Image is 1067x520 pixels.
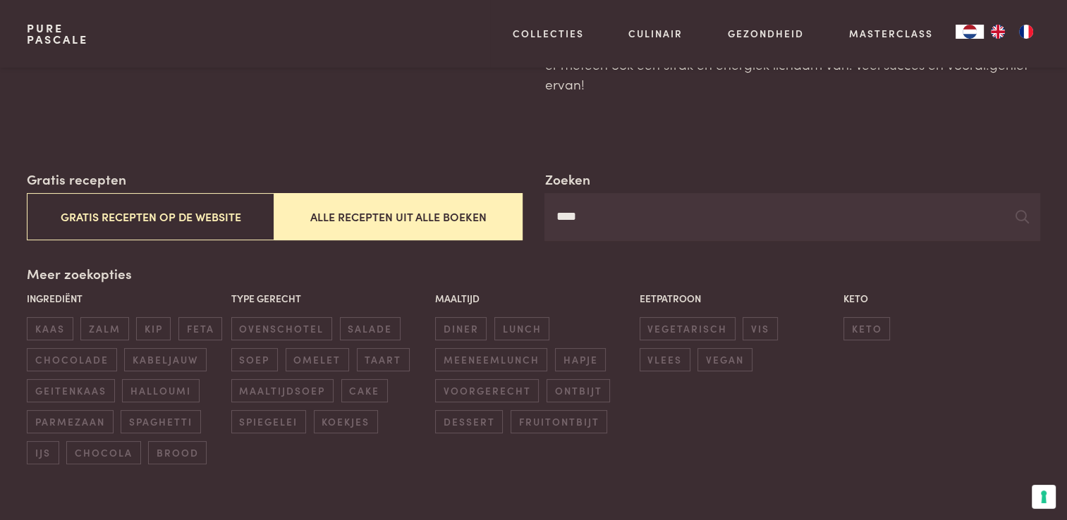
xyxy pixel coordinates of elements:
a: NL [956,25,984,39]
a: Gezondheid [728,26,804,41]
button: Alle recepten uit alle boeken [274,193,522,240]
span: lunch [494,317,549,340]
aside: Language selected: Nederlands [956,25,1040,39]
span: maaltijdsoep [231,379,334,402]
span: salade [340,317,401,340]
a: Masterclass [849,26,933,41]
span: parmezaan [27,410,113,433]
p: Ingrediënt [27,291,224,306]
span: feta [178,317,222,340]
span: kip [136,317,171,340]
a: PurePascale [27,23,88,45]
ul: Language list [984,25,1040,39]
span: vlees [640,348,690,371]
span: halloumi [122,379,199,402]
span: kaas [27,317,73,340]
span: geitenkaas [27,379,114,402]
span: spiegelei [231,410,306,433]
span: fruitontbijt [511,410,607,433]
p: Keto [843,291,1040,306]
p: Maaltijd [435,291,632,306]
span: cake [341,379,388,402]
p: Eetpatroon [640,291,836,306]
label: Zoeken [544,169,590,190]
a: Culinair [628,26,683,41]
button: Gratis recepten op de website [27,193,274,240]
span: vis [743,317,777,340]
span: zalm [80,317,128,340]
span: vegan [697,348,752,371]
button: Uw voorkeuren voor toestemming voor trackingtechnologieën [1032,485,1056,509]
span: kabeljauw [124,348,206,371]
span: spaghetti [121,410,200,433]
span: taart [357,348,410,371]
span: brood [148,441,207,464]
span: chocola [66,441,140,464]
a: EN [984,25,1012,39]
span: hapje [555,348,606,371]
span: voorgerecht [435,379,539,402]
label: Gratis recepten [27,169,126,190]
span: ovenschotel [231,317,332,340]
span: chocolade [27,348,116,371]
span: ontbijt [547,379,610,402]
span: vegetarisch [640,317,736,340]
span: dessert [435,410,503,433]
p: Type gerecht [231,291,428,306]
div: Language [956,25,984,39]
a: Collecties [513,26,584,41]
span: koekjes [314,410,378,433]
a: FR [1012,25,1040,39]
span: keto [843,317,890,340]
span: meeneemlunch [435,348,547,371]
span: ijs [27,441,59,464]
span: diner [435,317,487,340]
span: omelet [286,348,349,371]
span: soep [231,348,278,371]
